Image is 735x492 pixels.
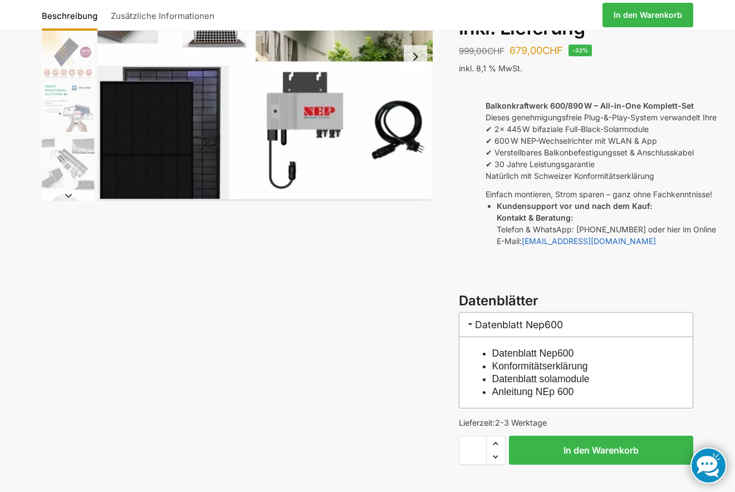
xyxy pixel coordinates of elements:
strong: Kundensupport vor und nach dem Kauf: [497,201,652,211]
a: In den Warenkorb [602,3,693,27]
bdi: 999,00 [459,46,504,56]
img: H2c172fe1dfc145729fae6a5890126e09w.jpg_960x960_39c920dd-527c-43d8-9d2f-57e1d41b5fed_1445x [42,81,95,134]
span: CHF [542,45,563,56]
h3: Datenblatt Nep600 [459,312,693,337]
span: CHF [487,46,504,56]
img: Bificial 30 % mehr Leistung [42,26,95,79]
span: Increase quantity [487,436,505,451]
button: Next slide [404,45,427,69]
span: Lieferzeit: [459,418,547,427]
strong: Kontakt & Beratung: [497,213,573,222]
img: Aufstaenderung-Balkonkraftwerk_713x [42,137,95,190]
a: Anleitung NEp 600 [492,386,574,397]
li: 6 / 10 [39,191,95,247]
strong: Balkonkraftwerk 600/890 W – All-in-One Komplett-Set [486,101,694,110]
a: Zusätzliche Informationen [105,2,220,28]
h3: Datenblätter [459,291,693,311]
button: In den Warenkorb [509,436,693,465]
span: -32% [569,45,592,56]
span: 2-3 Werktage [495,418,547,427]
a: Konformitätserklärung [492,361,588,372]
a: Datenblatt Nep600 [492,348,574,359]
a: Datenblatt solamodule [492,373,590,384]
a: Beschreibung [42,2,103,28]
span: inkl. 8,1 % MwSt. [459,64,522,73]
li: 4 / 10 [39,80,95,135]
a: [EMAIL_ADDRESS][DOMAIN_NAME] [522,236,656,246]
bdi: 679,00 [509,45,563,56]
input: Produktmenge [459,436,487,465]
span: Reduce quantity [487,450,505,464]
button: Next slide [42,190,95,201]
li: 5 / 10 [39,135,95,191]
li: 3 / 10 [39,24,95,80]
